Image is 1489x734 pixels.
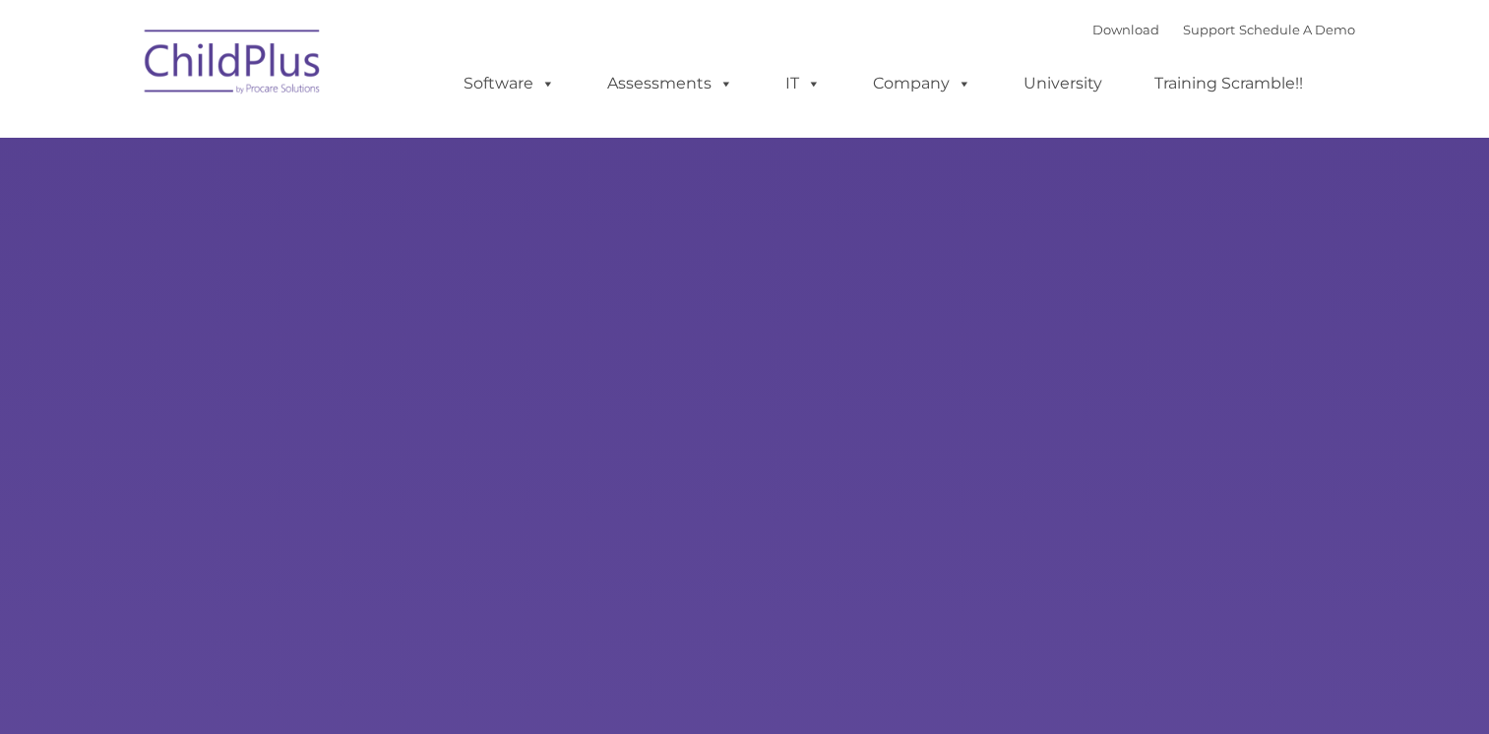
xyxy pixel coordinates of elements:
img: ChildPlus by Procare Solutions [135,16,332,114]
a: Training Scramble!! [1135,64,1323,103]
a: Company [853,64,991,103]
a: Support [1183,22,1235,37]
font: | [1092,22,1355,37]
a: Download [1092,22,1159,37]
a: Assessments [588,64,753,103]
a: Software [444,64,575,103]
a: IT [766,64,840,103]
a: Schedule A Demo [1239,22,1355,37]
a: University [1004,64,1122,103]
